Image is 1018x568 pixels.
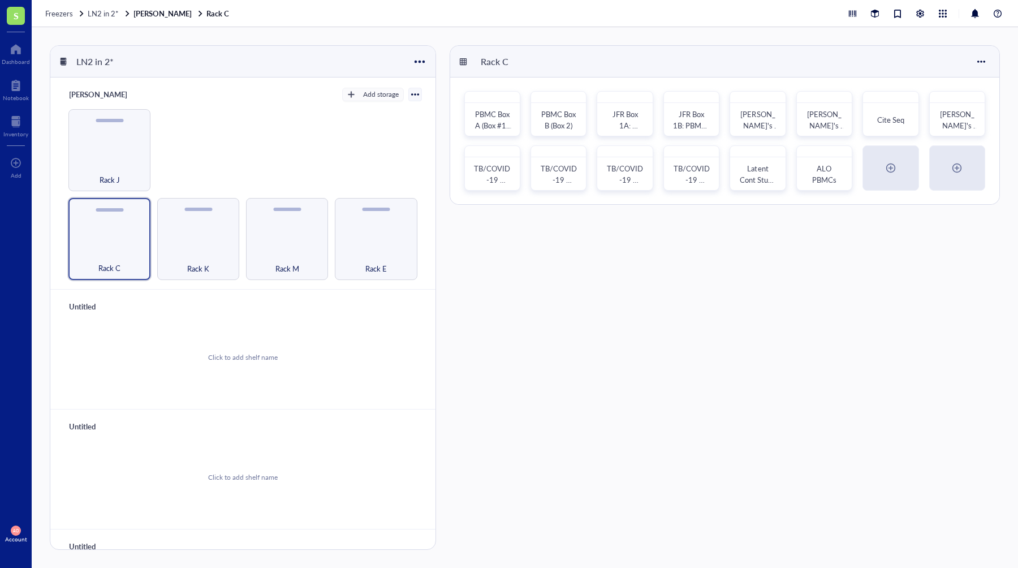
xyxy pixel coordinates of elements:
[208,472,278,483] div: Click to add shelf name
[740,163,778,208] span: Latent Cont Study Plasma Box 1 (Box 13)
[476,52,543,71] div: Rack C
[474,163,512,230] span: TB/COVID-19 [MEDICAL_DATA]: Plasma Box 1
[64,299,132,315] div: Untitled
[3,76,29,101] a: Notebook
[812,163,836,185] span: ALO PBMCs
[3,94,29,101] div: Notebook
[740,109,780,142] span: [PERSON_NAME]'s THP1s
[342,88,404,101] button: Add storage
[612,109,640,142] span: JFR Box 1A: PBMCs
[133,8,231,19] a: [PERSON_NAME]Rack C
[275,263,299,275] span: Rack M
[3,131,28,137] div: Inventory
[475,109,512,153] span: PBMC Box A (Box #1), + Ariana PBMC
[45,8,73,19] span: Freezers
[674,163,711,230] span: TB/COVID-19 [MEDICAL_DATA]: Plasma Box 4
[940,109,980,142] span: [PERSON_NAME]'s FAH
[45,8,85,19] a: Freezers
[807,109,847,142] span: [PERSON_NAME]'s CIMs
[208,352,278,363] div: Click to add shelf name
[2,40,30,65] a: Dashboard
[673,109,711,142] span: JFR Box 1B: PBMCs and 293Ts
[3,113,28,137] a: Inventory
[877,114,904,125] span: Cite Seq
[88,8,119,19] span: LN2 in 2*
[13,528,19,533] span: AO
[64,87,132,102] div: [PERSON_NAME]
[541,163,579,230] span: TB/COVID-19 [MEDICAL_DATA]: Plasma Box 2
[71,52,139,71] div: LN2 in 2*
[2,58,30,65] div: Dashboard
[11,172,21,179] div: Add
[541,109,577,131] span: PBMC Box B (Box 2)
[363,89,399,100] div: Add storage
[64,419,132,434] div: Untitled
[14,8,19,23] span: S
[365,263,387,275] span: Rack E
[187,263,209,275] span: Rack K
[98,262,120,274] span: Rack C
[64,539,132,554] div: Untitled
[88,8,131,19] a: LN2 in 2*
[607,163,645,230] span: TB/COVID-19 [MEDICAL_DATA]: Plasma Box 3
[5,536,27,543] div: Account
[100,174,120,186] span: Rack J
